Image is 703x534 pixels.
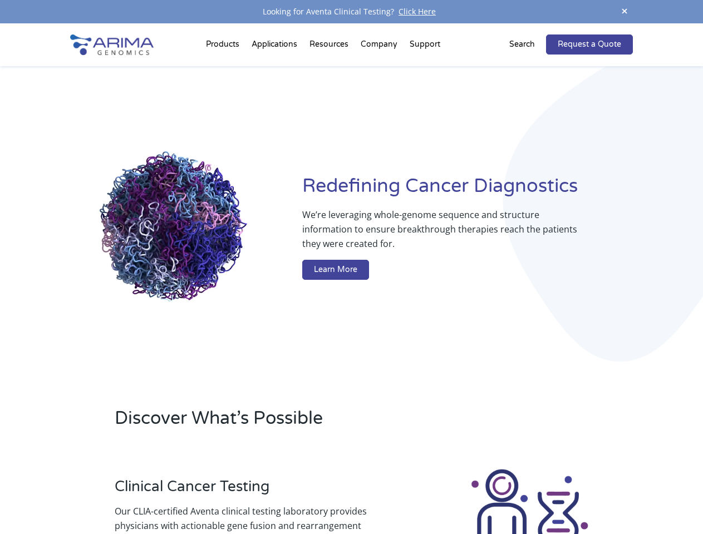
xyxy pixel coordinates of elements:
iframe: Chat Widget [647,481,703,534]
h3: Clinical Cancer Testing [115,478,395,504]
p: We’re leveraging whole-genome sequence and structure information to ensure breakthrough therapies... [302,207,588,260]
a: Request a Quote [546,34,633,55]
p: Search [509,37,535,52]
a: Learn More [302,260,369,280]
h1: Redefining Cancer Diagnostics [302,174,633,207]
img: Arima-Genomics-logo [70,34,154,55]
a: Click Here [394,6,440,17]
h2: Discover What’s Possible [115,406,484,439]
div: Looking for Aventa Clinical Testing? [70,4,632,19]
